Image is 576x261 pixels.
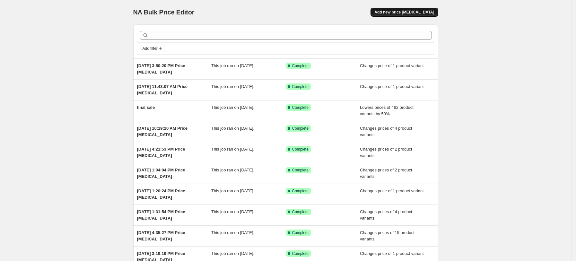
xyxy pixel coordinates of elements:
[211,147,254,152] span: This job ran on [DATE].
[292,147,309,152] span: Complete
[211,230,254,235] span: This job ran on [DATE].
[143,46,158,51] span: Add filter
[137,63,185,74] span: [DATE] 3:50:20 PM Price [MEDICAL_DATA]
[211,63,254,68] span: This job ran on [DATE].
[137,147,185,158] span: [DATE] 4:21:53 PM Price [MEDICAL_DATA]
[211,105,254,110] span: This job ran on [DATE].
[137,126,188,137] span: [DATE] 10:19:20 AM Price [MEDICAL_DATA]
[292,168,309,173] span: Complete
[292,126,309,131] span: Complete
[292,84,309,89] span: Complete
[360,147,412,158] span: Changes prices of 2 product variants
[292,188,309,194] span: Complete
[292,230,309,235] span: Complete
[360,63,424,68] span: Changes price of 1 product variant
[360,105,414,116] span: Lowers prices of 462 product variants by 50%
[360,209,412,221] span: Changes prices of 4 product variants
[211,168,254,172] span: This job ran on [DATE].
[360,188,424,193] span: Changes price of 1 product variant
[360,126,412,137] span: Changes prices of 4 product variants
[292,209,309,214] span: Complete
[133,9,195,16] span: NA Bulk Price Editor
[137,230,185,241] span: [DATE] 4:35:27 PM Price [MEDICAL_DATA]
[137,105,155,110] span: final sale
[211,188,254,193] span: This job ran on [DATE].
[140,45,165,52] button: Add filter
[292,63,309,68] span: Complete
[137,209,185,221] span: [DATE] 1:31:54 PM Price [MEDICAL_DATA]
[137,84,188,95] span: [DATE] 11:43:07 AM Price [MEDICAL_DATA]
[371,8,438,17] button: Add new price [MEDICAL_DATA]
[360,84,424,89] span: Changes price of 1 product variant
[292,251,309,256] span: Complete
[211,126,254,131] span: This job ran on [DATE].
[211,84,254,89] span: This job ran on [DATE].
[137,188,185,200] span: [DATE] 1:20:24 PM Price [MEDICAL_DATA]
[211,251,254,256] span: This job ran on [DATE].
[374,10,434,15] span: Add new price [MEDICAL_DATA]
[137,168,185,179] span: [DATE] 1:04:04 PM Price [MEDICAL_DATA]
[292,105,309,110] span: Complete
[360,230,415,241] span: Changes prices of 15 product variants
[211,209,254,214] span: This job ran on [DATE].
[360,251,424,256] span: Changes price of 1 product variant
[360,168,412,179] span: Changes prices of 2 product variants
